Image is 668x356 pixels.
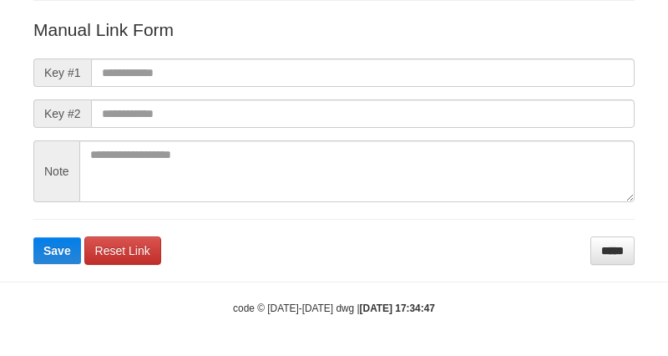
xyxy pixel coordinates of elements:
[95,244,150,257] span: Reset Link
[33,58,91,87] span: Key #1
[33,140,79,202] span: Note
[33,237,81,264] button: Save
[233,303,435,314] small: code © [DATE]-[DATE] dwg |
[360,303,435,314] strong: [DATE] 17:34:47
[33,18,635,42] p: Manual Link Form
[43,244,71,257] span: Save
[33,99,91,128] span: Key #2
[84,236,161,265] a: Reset Link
